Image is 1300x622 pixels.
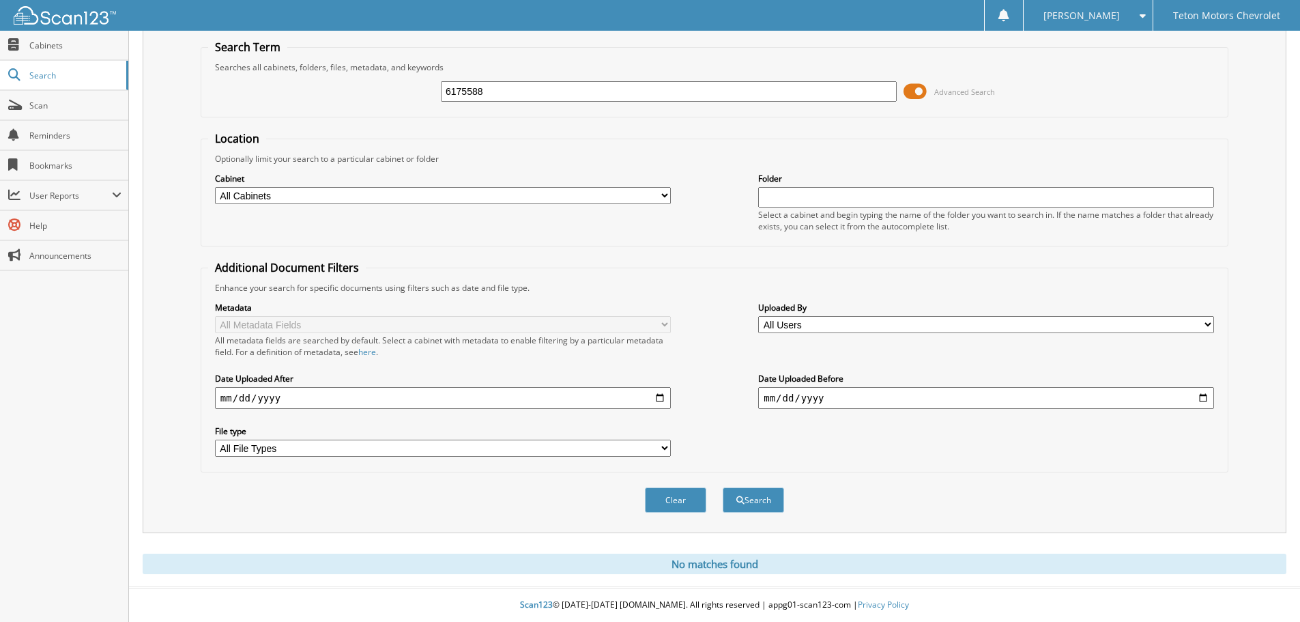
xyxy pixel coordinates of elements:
span: Cabinets [29,40,121,51]
label: Metadata [215,302,671,313]
div: Searches all cabinets, folders, files, metadata, and keywords [208,61,1221,73]
div: © [DATE]-[DATE] [DOMAIN_NAME]. All rights reserved | appg01-scan123-com | [129,589,1300,622]
a: Privacy Policy [858,599,909,610]
iframe: Chat Widget [1232,556,1300,622]
legend: Search Term [208,40,287,55]
span: Reminders [29,130,121,141]
label: File type [215,425,671,437]
span: User Reports [29,190,112,201]
span: Scan [29,100,121,111]
input: end [758,387,1214,409]
label: Date Uploaded Before [758,373,1214,384]
label: Date Uploaded After [215,373,671,384]
button: Search [723,487,784,513]
div: Optionally limit your search to a particular cabinet or folder [208,153,1221,165]
label: Cabinet [215,173,671,184]
a: here [358,346,376,358]
div: No matches found [143,554,1286,574]
button: Clear [645,487,706,513]
label: Uploaded By [758,302,1214,313]
legend: Location [208,131,266,146]
div: All metadata fields are searched by default. Select a cabinet with metadata to enable filtering b... [215,335,671,358]
span: Advanced Search [934,87,995,97]
span: Help [29,220,121,231]
span: Search [29,70,119,81]
span: Scan123 [520,599,553,610]
input: start [215,387,671,409]
label: Folder [758,173,1214,184]
span: [PERSON_NAME] [1043,12,1120,20]
legend: Additional Document Filters [208,260,366,275]
div: Enhance your search for specific documents using filters such as date and file type. [208,282,1221,294]
span: Announcements [29,250,121,261]
div: Select a cabinet and begin typing the name of the folder you want to search in. If the name match... [758,209,1214,232]
span: Teton Motors Chevrolet [1173,12,1280,20]
span: Bookmarks [29,160,121,171]
img: scan123-logo-white.svg [14,6,116,25]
